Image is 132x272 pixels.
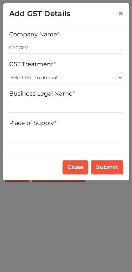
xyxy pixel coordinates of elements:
[9,60,56,68] label: GST Treatment
[62,160,88,174] button: Close
[112,3,129,24] button: Close
[9,30,59,39] label: Company Name
[9,118,56,127] label: Place of Supply
[91,160,123,174] button: Submit
[9,89,74,98] label: Business Legal Name
[9,9,70,18] h5: Add GST Details
[118,8,123,19] span: ×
